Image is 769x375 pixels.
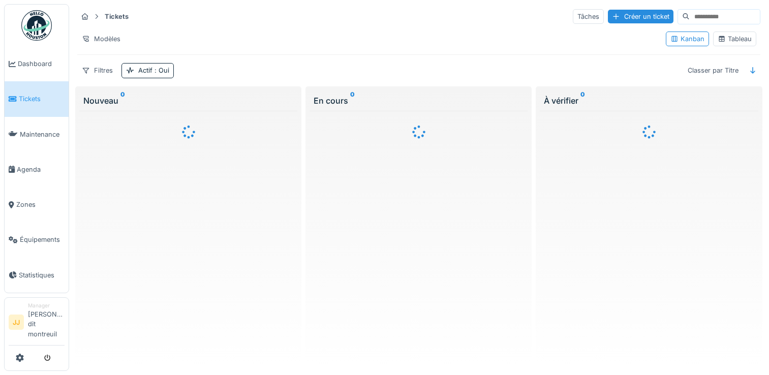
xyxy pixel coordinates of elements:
[314,95,524,107] div: En cours
[28,302,65,343] li: [PERSON_NAME] dit montreuil
[5,258,69,293] a: Statistiques
[683,63,743,78] div: Classer par Titre
[5,152,69,187] a: Agenda
[83,95,293,107] div: Nouveau
[670,34,704,44] div: Kanban
[5,222,69,257] a: Équipements
[9,302,65,346] a: JJ Manager[PERSON_NAME] dit montreuil
[28,302,65,309] div: Manager
[138,66,169,75] div: Actif
[18,59,65,69] span: Dashboard
[20,235,65,244] span: Équipements
[77,63,117,78] div: Filtres
[16,200,65,209] span: Zones
[19,94,65,104] span: Tickets
[580,95,585,107] sup: 0
[573,9,604,24] div: Tâches
[101,12,133,21] strong: Tickets
[5,187,69,222] a: Zones
[77,32,125,46] div: Modèles
[17,165,65,174] span: Agenda
[544,95,754,107] div: À vérifier
[718,34,752,44] div: Tableau
[350,95,355,107] sup: 0
[5,117,69,152] a: Maintenance
[5,81,69,116] a: Tickets
[120,95,125,107] sup: 0
[152,67,169,74] span: : Oui
[20,130,65,139] span: Maintenance
[608,10,673,23] div: Créer un ticket
[19,270,65,280] span: Statistiques
[21,10,52,41] img: Badge_color-CXgf-gQk.svg
[5,46,69,81] a: Dashboard
[9,315,24,330] li: JJ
